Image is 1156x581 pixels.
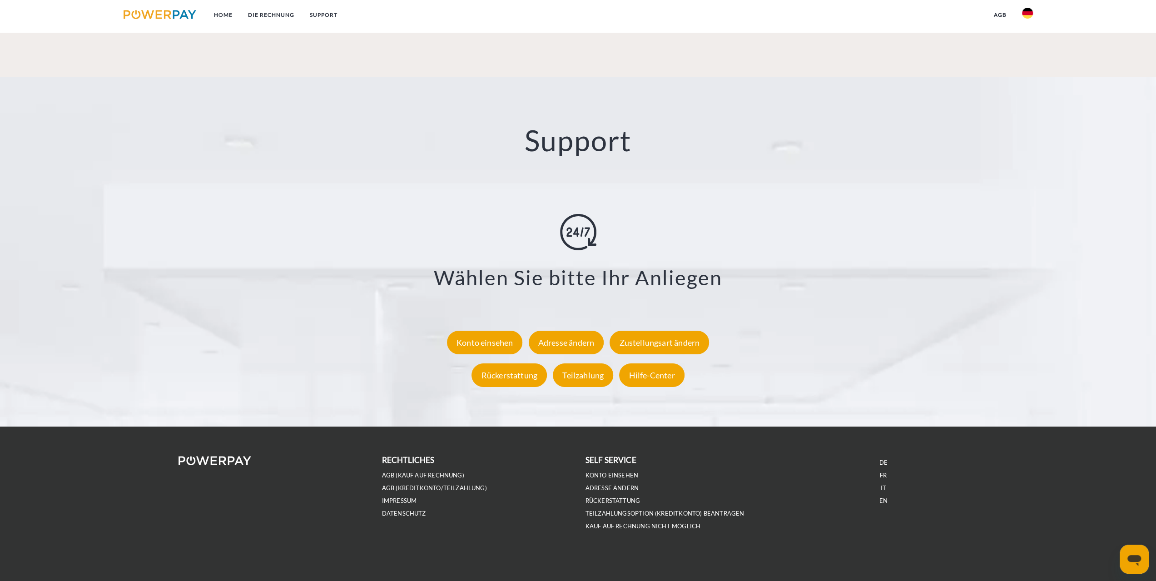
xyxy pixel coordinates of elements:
[619,363,684,387] div: Hilfe-Center
[585,497,640,505] a: Rückerstattung
[880,484,886,492] a: IT
[69,264,1087,290] h3: Wählen Sie bitte Ihr Anliegen
[880,472,887,479] a: FR
[206,7,240,23] a: Home
[471,363,547,387] div: Rückerstattung
[58,122,1098,158] h2: Support
[553,363,613,387] div: Teilzahlung
[445,337,525,347] a: Konto einsehen
[529,330,604,354] div: Adresse ändern
[124,10,197,19] img: logo-powerpay.svg
[382,484,487,492] a: AGB (Kreditkonto/Teilzahlung)
[986,7,1014,23] a: agb
[382,510,426,517] a: DATENSCHUTZ
[585,484,639,492] a: Adresse ändern
[240,7,302,23] a: DIE RECHNUNG
[526,337,606,347] a: Adresse ändern
[382,497,417,505] a: IMPRESSUM
[179,456,252,465] img: logo-powerpay-white.svg
[382,455,435,465] b: rechtliches
[879,459,887,467] a: DE
[302,7,345,23] a: SUPPORT
[585,510,744,517] a: Teilzahlungsoption (KREDITKONTO) beantragen
[607,337,711,347] a: Zustellungsart ändern
[585,455,636,465] b: self service
[879,497,887,505] a: EN
[560,214,596,250] img: online-shopping.svg
[585,472,639,479] a: Konto einsehen
[610,330,709,354] div: Zustellungsart ändern
[617,370,686,380] a: Hilfe-Center
[551,370,615,380] a: Teilzahlung
[469,370,549,380] a: Rückerstattung
[1022,8,1033,19] img: de
[447,330,523,354] div: Konto einsehen
[585,522,701,530] a: Kauf auf Rechnung nicht möglich
[382,472,464,479] a: AGB (Kauf auf Rechnung)
[1120,545,1149,574] iframe: Schaltfläche zum Öffnen des Messaging-Fensters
